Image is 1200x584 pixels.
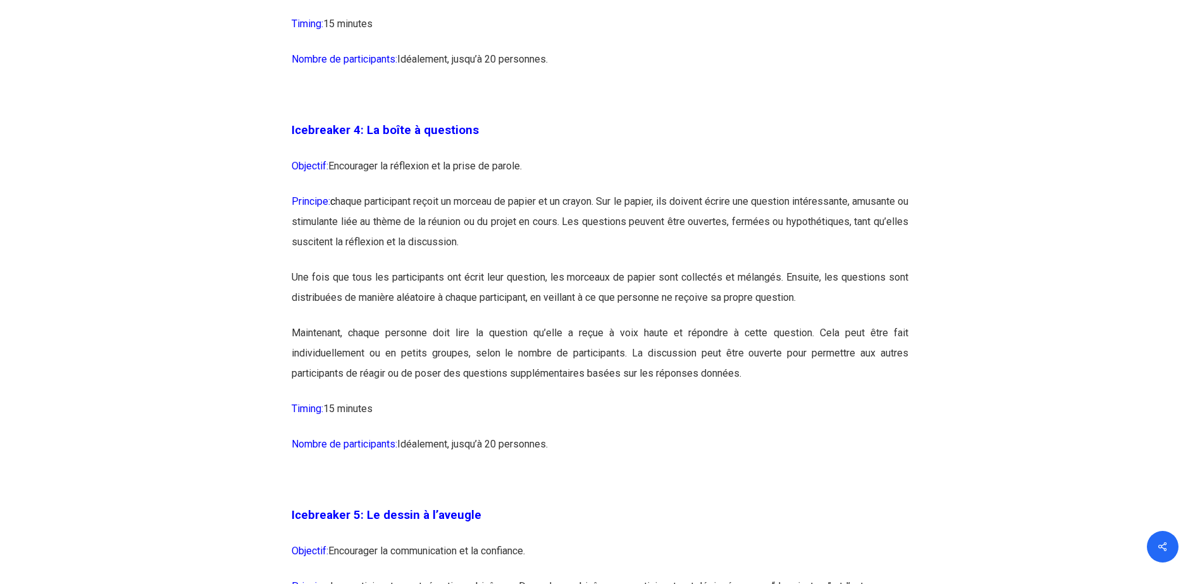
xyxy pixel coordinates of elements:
[292,53,397,65] span: Nombre de participants:
[292,160,328,172] span: Objectif:
[292,545,328,557] span: Objectif:
[292,323,908,399] p: Maintenant, chaque personne doit lire la question qu’elle a reçue à voix haute et répondre à cett...
[292,267,908,323] p: Une fois que tous les participants ont écrit leur question, les morceaux de papier sont collectés...
[292,18,323,30] span: Timing:
[292,195,335,207] span: Principe:
[292,541,908,576] p: Encourager la communication et la confiance.
[292,156,908,192] p: Encourager la réflexion et la prise de parole.
[292,123,479,137] span: Icebreaker 4: La boîte à questions
[292,508,481,522] span: Icebreaker 5: Le dessin à l’aveugle
[292,403,323,415] span: Timing:
[330,195,335,207] span: c
[292,399,908,434] p: 15 minutes
[292,49,908,85] p: Idéalement, jusqu’à 20 personnes.
[292,192,908,267] p: haque participant reçoit un morceau de papier et un crayon. Sur le papier, ils doivent écrire une...
[292,438,397,450] span: Nombre de participants:
[292,14,908,49] p: 15 minutes
[292,434,908,470] p: Idéalement, jusqu’à 20 personnes.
